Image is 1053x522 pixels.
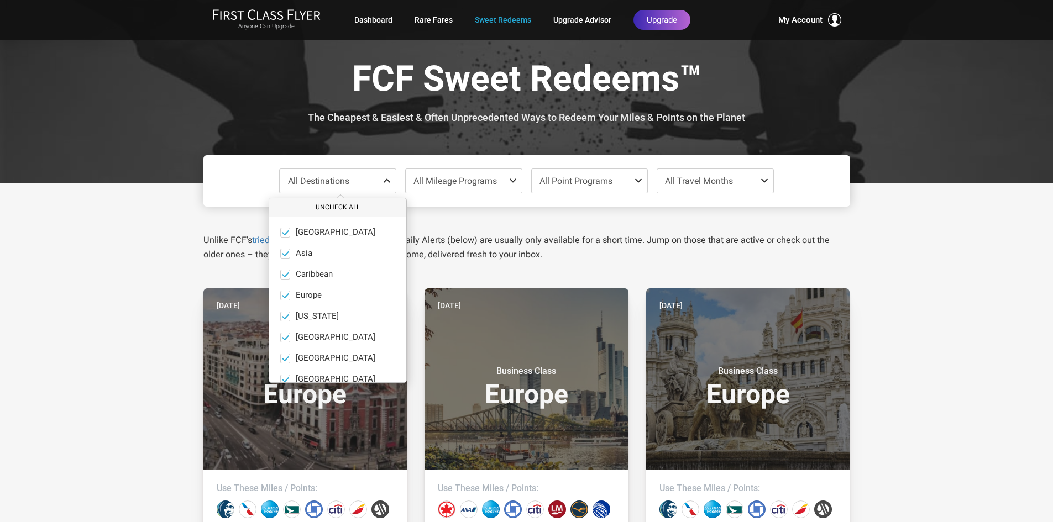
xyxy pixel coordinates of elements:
[217,299,240,312] time: [DATE]
[438,483,615,494] h4: Use These Miles / Points:
[682,500,699,518] div: American miles
[633,10,690,30] a: Upgrade
[659,366,837,408] h3: Europe
[283,500,301,518] div: Cathay Pacific miles
[438,500,455,518] div: Air Canada miles
[748,500,766,518] div: Chase points
[548,500,566,518] div: LifeMiles
[570,500,588,518] div: Lufthansa miles
[296,270,333,280] span: Caribbean
[438,299,461,312] time: [DATE]
[726,500,743,518] div: Cathay Pacific miles
[438,366,615,408] h3: Europe
[665,176,733,186] span: All Travel Months
[305,500,323,518] div: Chase points
[296,291,322,300] span: Europe
[296,375,375,384] span: [GEOGRAPHIC_DATA]
[239,500,256,518] div: American miles
[659,299,683,312] time: [DATE]
[217,500,234,518] div: Alaska miles
[236,366,374,377] small: Business Class
[593,500,610,518] div: United miles
[212,23,321,30] small: Anyone Can Upgrade
[659,483,837,494] h4: Use These Miles / Points:
[460,500,478,518] div: All Nippon miles
[778,13,823,27] span: My Account
[792,500,810,518] div: Iberia miles
[457,366,595,377] small: Business Class
[482,500,500,518] div: Amex points
[269,198,406,217] button: Uncheck All
[296,312,339,321] span: [US_STATE]
[252,235,381,245] a: tried and true upgrade strategies
[212,9,321,20] img: First Class Flyer
[814,500,832,518] div: Marriott points
[413,176,497,186] span: All Mileage Programs
[296,249,312,259] span: Asia
[539,176,612,186] span: All Point Programs
[526,500,544,518] div: Citi points
[354,10,392,30] a: Dashboard
[770,500,788,518] div: Citi points
[349,500,367,518] div: Iberia miles
[371,500,389,518] div: Marriott points
[327,500,345,518] div: Citi points
[504,500,522,518] div: Chase points
[415,10,453,30] a: Rare Fares
[679,366,817,377] small: Business Class
[288,176,349,186] span: All Destinations
[475,10,531,30] a: Sweet Redeems
[261,500,279,518] div: Amex points
[659,500,677,518] div: Alaska miles
[212,60,842,102] h1: FCF Sweet Redeems™
[203,233,850,262] p: Unlike FCF’s , our Daily Alerts (below) are usually only available for a short time. Jump on thos...
[704,500,721,518] div: Amex points
[296,228,375,238] span: [GEOGRAPHIC_DATA]
[296,354,375,363] span: [GEOGRAPHIC_DATA]
[778,13,841,27] button: My Account
[217,483,394,494] h4: Use These Miles / Points:
[212,9,321,31] a: First Class FlyerAnyone Can Upgrade
[553,10,611,30] a: Upgrade Advisor
[212,112,842,123] h3: The Cheapest & Easiest & Often Unprecedented Ways to Redeem Your Miles & Points on the Planet
[296,333,375,342] span: [GEOGRAPHIC_DATA]
[217,366,394,408] h3: Europe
